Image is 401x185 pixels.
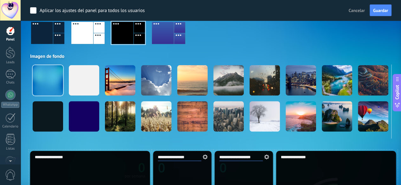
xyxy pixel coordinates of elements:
div: Calendario [1,125,20,129]
div: Listas [1,147,20,151]
button: Guardar [370,4,391,16]
span: Cancelar [349,8,365,13]
div: Leads [1,60,20,65]
button: Cancelar [346,6,367,15]
div: Chats [1,81,20,85]
div: Aplicar los ajustes del panel para todos los usuarios [40,8,145,14]
div: Imagen de fondo [30,53,391,59]
span: Copilot [394,85,400,99]
span: Guardar [373,8,388,13]
div: Panel [1,38,20,42]
div: WhatsApp [1,102,19,108]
